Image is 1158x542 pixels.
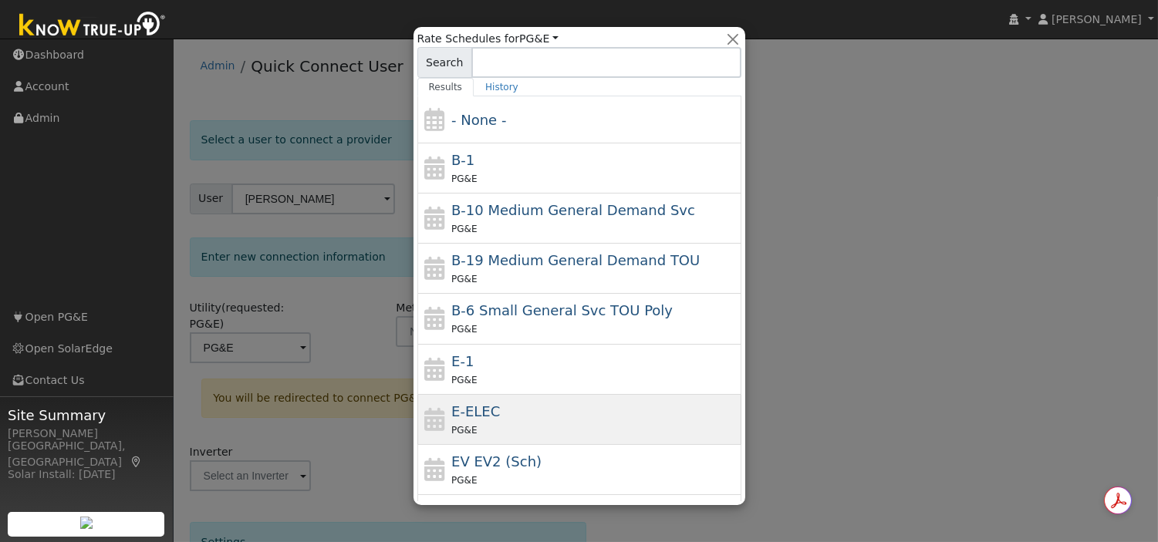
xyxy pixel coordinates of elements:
[451,252,700,268] span: B-19 Medium General Demand TOU (Secondary) Mandatory
[451,152,474,168] span: B-1
[12,8,174,43] img: Know True-Up
[451,202,695,218] span: B-10 Medium General Demand Service (Primary Voltage)
[451,173,477,184] span: PG&E
[519,32,559,45] a: PG&E
[417,31,559,47] span: Rate Schedules for
[451,453,542,470] span: Electric Vehicle EV2 (Sch)
[451,324,477,335] span: PG&E
[451,112,506,128] span: - None -
[451,403,500,419] span: E-ELEC
[130,456,143,468] a: Map
[474,78,530,96] a: History
[417,78,474,96] a: Results
[8,405,165,426] span: Site Summary
[451,224,477,234] span: PG&E
[451,425,477,436] span: PG&E
[80,517,93,529] img: retrieve
[451,302,673,318] span: B-6 Small General Service TOU Poly Phase
[417,47,472,78] span: Search
[451,475,477,486] span: PG&E
[1052,13,1142,25] span: [PERSON_NAME]
[8,438,165,470] div: [GEOGRAPHIC_DATA], [GEOGRAPHIC_DATA]
[8,426,165,442] div: [PERSON_NAME]
[451,274,477,284] span: PG&E
[8,466,165,483] div: Solar Install: [DATE]
[451,375,477,385] span: PG&E
[451,353,474,369] span: E-1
